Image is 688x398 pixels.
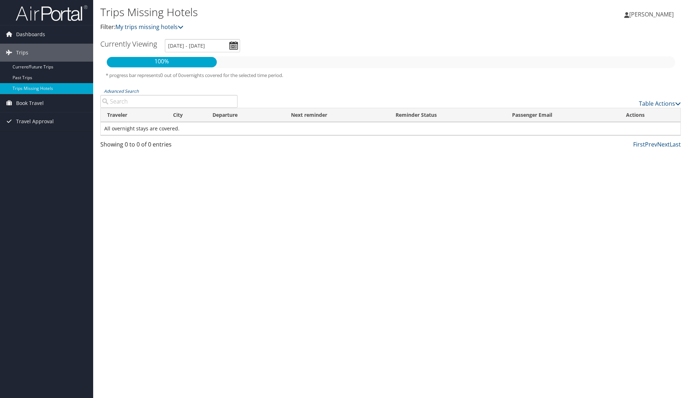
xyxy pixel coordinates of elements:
th: Passenger Email: activate to sort column ascending [506,108,620,122]
p: 100% [107,57,217,66]
a: My trips missing hotels [115,23,183,31]
input: Advanced Search [100,95,238,108]
span: Dashboards [16,25,45,43]
input: [DATE] - [DATE] [165,39,240,52]
a: Prev [645,140,657,148]
th: City: activate to sort column ascending [167,108,206,122]
span: 0 out of 0 [160,72,181,78]
a: Table Actions [639,100,681,107]
img: airportal-logo.png [16,5,87,21]
a: Last [670,140,681,148]
a: First [633,140,645,148]
p: Filter: [100,23,487,32]
th: Reminder Status [389,108,506,122]
th: Actions [620,108,680,122]
h1: Trips Missing Hotels [100,5,487,20]
div: Showing 0 to 0 of 0 entries [100,140,238,152]
span: Trips [16,44,28,62]
span: Travel Approval [16,112,54,130]
th: Departure: activate to sort column descending [206,108,284,122]
a: Advanced Search [104,88,139,94]
th: Next reminder [285,108,390,122]
th: Traveler: activate to sort column ascending [101,108,167,122]
a: Next [657,140,670,148]
td: All overnight stays are covered. [101,122,680,135]
span: Book Travel [16,94,44,112]
a: [PERSON_NAME] [624,4,681,25]
h3: Currently Viewing [100,39,157,49]
span: [PERSON_NAME] [629,10,674,18]
h5: * progress bar represents overnights covered for the selected time period. [106,72,675,79]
